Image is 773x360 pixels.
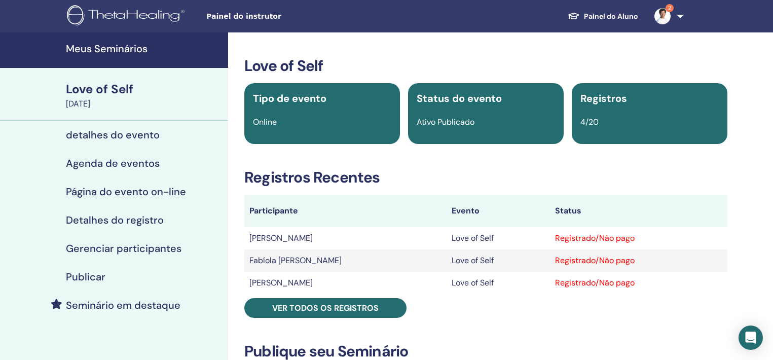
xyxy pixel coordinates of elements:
div: Registrado/Não pago [555,255,722,267]
th: Status [550,195,727,227]
h4: Detalhes do registro [66,214,164,226]
h4: detalhes do evento [66,129,160,141]
td: Love of Self [447,227,550,249]
h3: Registros Recentes [244,168,727,187]
div: Love of Self [66,81,222,98]
h3: Love of Self [244,57,727,75]
td: Fabíola [PERSON_NAME] [244,249,447,272]
td: Love of Self [447,249,550,272]
div: Registrado/Não pago [555,277,722,289]
span: Ativo Publicado [417,117,474,127]
a: Ver todos os registros [244,298,407,318]
h4: Gerenciar participantes [66,242,181,255]
h4: Agenda de eventos [66,157,160,169]
img: default.jpg [654,8,671,24]
img: graduation-cap-white.svg [568,12,580,20]
span: Tipo de evento [253,92,326,105]
div: Registrado/Não pago [555,232,722,244]
td: [PERSON_NAME] [244,272,447,294]
div: [DATE] [66,98,222,110]
span: Registros [580,92,627,105]
a: Love of Self[DATE] [60,81,228,110]
td: [PERSON_NAME] [244,227,447,249]
h4: Meus Seminários [66,43,222,55]
span: 2 [666,4,674,12]
h4: Publicar [66,271,105,283]
span: 4/20 [580,117,599,127]
span: Painel do instrutor [206,11,358,22]
div: Open Intercom Messenger [739,326,763,350]
a: Painel do Aluno [560,7,646,26]
span: Ver todos os registros [272,303,379,313]
span: Status do evento [417,92,502,105]
img: logo.png [67,5,188,28]
td: Love of Self [447,272,550,294]
span: Online [253,117,277,127]
h4: Página do evento on-line [66,186,186,198]
h4: Seminário em destaque [66,299,180,311]
th: Participante [244,195,447,227]
th: Evento [447,195,550,227]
